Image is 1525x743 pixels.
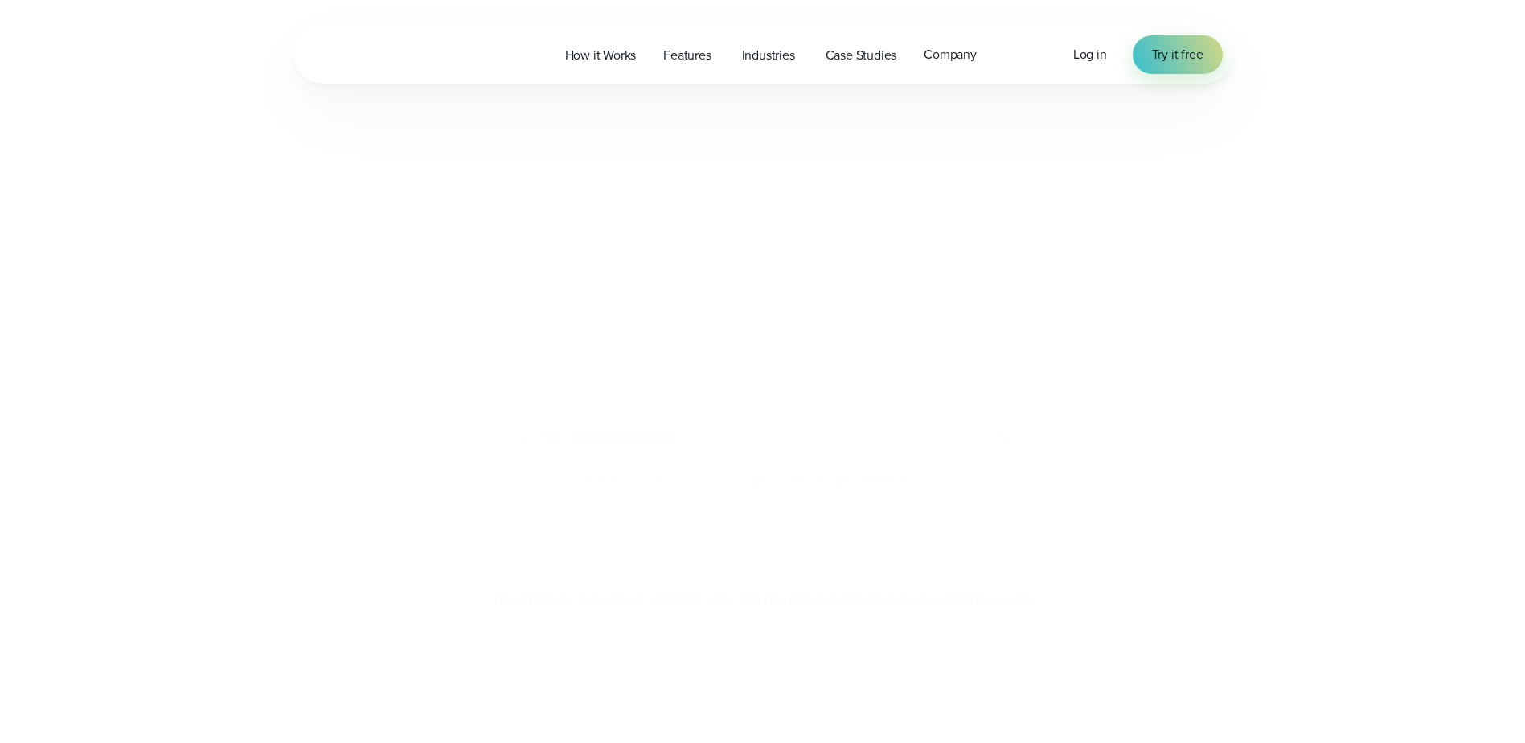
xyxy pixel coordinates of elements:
a: Case Studies [812,39,911,72]
span: Company [924,45,977,64]
span: Log in [1073,45,1107,64]
a: Log in [1073,45,1107,64]
span: How it Works [565,46,637,65]
a: How it Works [551,39,650,72]
span: Try it free [1152,45,1203,64]
span: Case Studies [826,46,897,65]
a: Try it free [1133,35,1223,74]
span: Features [663,46,711,65]
span: Industries [742,46,795,65]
